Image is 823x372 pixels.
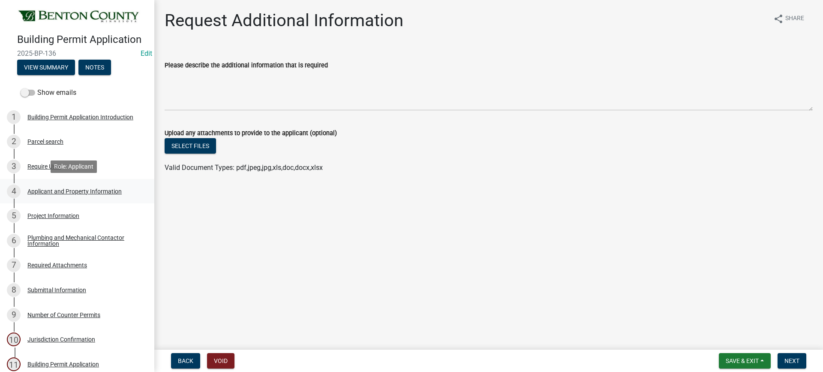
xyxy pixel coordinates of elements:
button: Save & Exit [719,353,771,369]
span: Save & Exit [726,357,759,364]
a: Edit [141,49,152,57]
div: Applicant and Property Information [27,188,122,194]
div: 4 [7,184,21,198]
div: 11 [7,357,21,371]
label: Please describe the additional information that is required [165,63,328,69]
button: Back [171,353,200,369]
div: Required Attachments [27,262,87,268]
div: 7 [7,258,21,272]
div: Number of Counter Permits [27,312,100,318]
div: 1 [7,110,21,124]
label: Upload any attachments to provide to the applicant (optional) [165,130,337,136]
div: 3 [7,160,21,173]
span: Back [178,357,193,364]
div: Submittal Information [27,287,86,293]
button: Next [778,353,806,369]
div: 10 [7,333,21,346]
div: 9 [7,308,21,322]
wm-modal-confirm: Notes [78,64,111,71]
img: Benton County, Minnesota [17,9,141,24]
i: share [773,14,784,24]
div: 5 [7,209,21,223]
div: 2 [7,135,21,148]
button: Notes [78,60,111,75]
button: shareShare [766,10,811,27]
span: Next [784,357,799,364]
label: Show emails [21,88,76,98]
wm-modal-confirm: Edit Application Number [141,49,152,57]
h4: Building Permit Application [17,33,147,46]
button: Void [207,353,234,369]
span: 2025-BP-136 [17,49,137,57]
div: Jurisdiction Confirmation [27,336,95,342]
div: Project Information [27,213,79,219]
button: View Summary [17,60,75,75]
span: Valid Document Types: pdf,jpeg,jpg,xls,doc,docx,xlsx [165,163,323,172]
div: Building Permit Application [27,361,99,367]
div: Require User [27,163,61,169]
div: 8 [7,283,21,297]
div: 6 [7,234,21,248]
span: Share [785,14,804,24]
wm-modal-confirm: Summary [17,64,75,71]
div: Plumbing and Mechanical Contactor Information [27,235,141,247]
button: Select files [165,138,216,154]
div: Parcel search [27,139,63,145]
div: Building Permit Application Introduction [27,114,133,120]
h1: Request Additional Information [165,10,403,31]
div: Role: Applicant [51,160,97,173]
